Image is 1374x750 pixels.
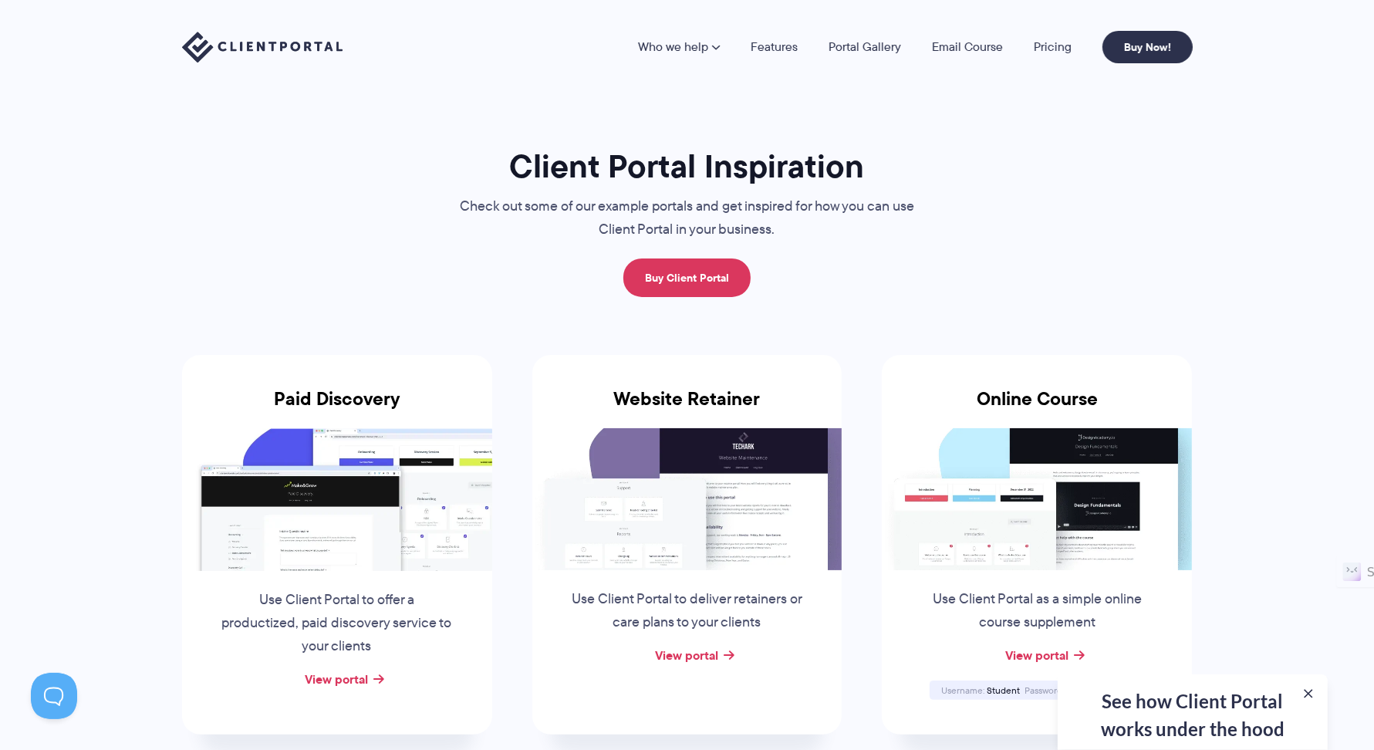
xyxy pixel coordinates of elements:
a: Buy Now! [1102,31,1193,63]
p: Use Client Portal to deliver retainers or care plans to your clients [569,588,804,634]
a: Email Course [932,41,1003,53]
p: Use Client Portal to offer a productized, paid discovery service to your clients [220,589,454,658]
span: Password [1025,684,1064,697]
a: View portal [306,670,369,688]
iframe: Toggle Customer Support [31,673,77,719]
a: View portal [655,646,718,664]
a: Pricing [1034,41,1072,53]
h1: Client Portal Inspiration [429,146,946,187]
h3: Paid Discovery [182,388,492,428]
p: Check out some of our example portals and get inspired for how you can use Client Portal in your ... [429,195,946,242]
span: Student [987,684,1020,697]
h3: Online Course [882,388,1192,428]
p: Use Client Portal as a simple online course supplement [920,588,1154,634]
a: Buy Client Portal [623,258,751,297]
h3: Website Retainer [532,388,842,428]
a: View portal [1005,646,1068,664]
a: Who we help [638,41,720,53]
a: Portal Gallery [829,41,901,53]
a: Features [751,41,798,53]
span: Username [941,684,984,697]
